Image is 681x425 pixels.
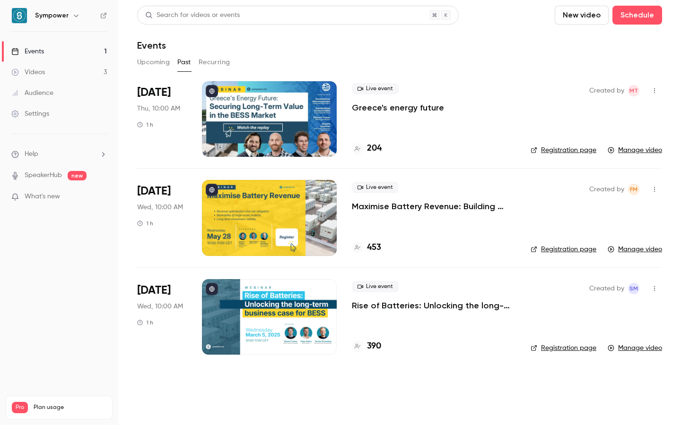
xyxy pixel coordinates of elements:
span: Created by [589,85,624,96]
div: Search for videos or events [145,10,240,20]
span: Live event [352,182,399,193]
a: 453 [352,241,381,254]
button: New video [555,6,609,25]
h4: 204 [367,142,382,155]
h4: 390 [367,340,381,353]
span: Live event [352,83,399,94]
button: Schedule [612,6,662,25]
h6: Sympower [35,11,69,20]
span: francis mustert [628,184,639,195]
a: Manage video [608,145,662,155]
a: Greece's energy future [352,102,444,113]
div: Mar 5 Wed, 10:00 AM (Europe/Amsterdam) [137,279,187,355]
a: SpeakerHub [25,170,62,180]
img: Sympower [12,8,27,23]
div: Jun 19 Thu, 11:00 AM (Europe/Athens) [137,81,187,157]
div: Videos [11,68,45,77]
span: Wed, 10:00 AM [137,302,183,311]
a: Manage video [608,343,662,353]
a: Registration page [531,343,596,353]
div: Events [11,47,44,56]
a: Maximise Battery Revenue: Building Bankable Projects with Long-Term ROI [352,201,515,212]
span: new [68,171,87,180]
span: SM [629,283,638,294]
button: Past [177,55,191,70]
span: Manon Thomas [628,85,639,96]
span: [DATE] [137,85,171,100]
div: May 28 Wed, 10:00 AM (Europe/Amsterdam) [137,180,187,255]
a: Manage video [608,245,662,254]
h4: 453 [367,241,381,254]
span: Sympower Marketing Inbox [628,283,639,294]
a: Rise of Batteries: Unlocking the long-term business case for [PERSON_NAME] [352,300,515,311]
a: 204 [352,142,382,155]
button: Upcoming [137,55,170,70]
li: help-dropdown-opener [11,149,107,159]
h1: Events [137,40,166,51]
span: Help [25,149,38,159]
span: Live event [352,281,399,292]
button: Recurring [199,55,230,70]
div: Audience [11,88,53,98]
span: Wed, 10:00 AM [137,203,183,212]
span: [DATE] [137,283,171,298]
iframe: Noticeable Trigger [96,193,107,201]
div: 1 h [137,319,153,326]
a: Registration page [531,245,596,254]
a: 390 [352,340,381,353]
span: Created by [589,283,624,294]
div: 1 h [137,121,153,128]
span: Pro [12,402,28,413]
span: Thu, 10:00 AM [137,104,180,113]
span: fm [630,184,637,195]
div: Settings [11,109,49,119]
span: [DATE] [137,184,171,199]
span: What's new [25,192,60,202]
span: MT [629,85,638,96]
div: 1 h [137,220,153,227]
a: Registration page [531,145,596,155]
span: Created by [589,184,624,195]
span: Plan usage [34,404,106,411]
